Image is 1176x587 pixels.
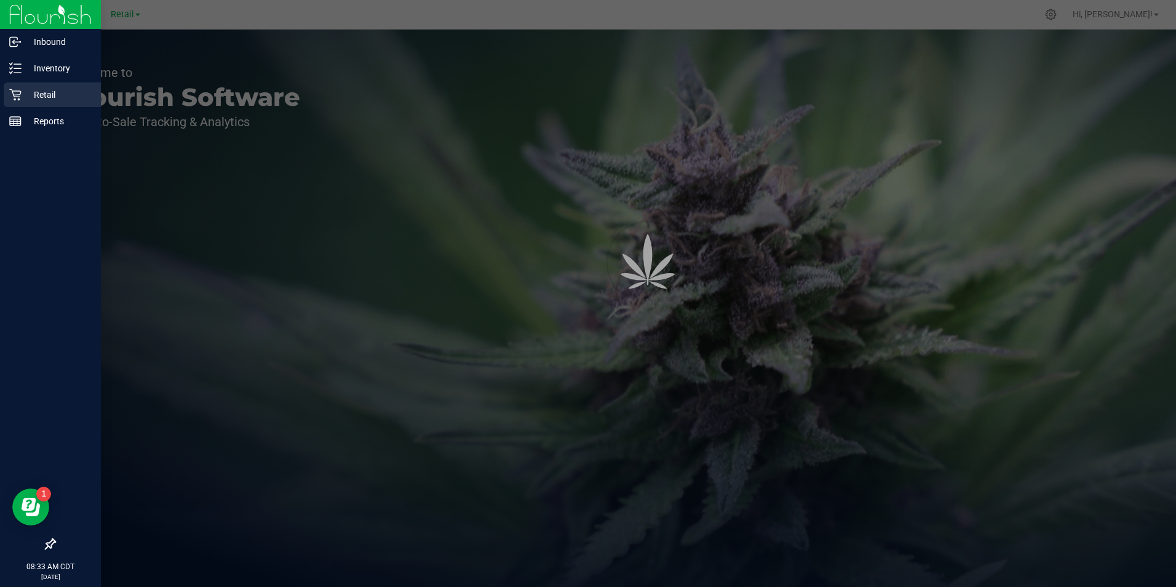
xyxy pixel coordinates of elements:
[22,114,95,129] p: Reports
[9,36,22,48] inline-svg: Inbound
[9,89,22,101] inline-svg: Retail
[12,489,49,525] iframe: Resource center
[9,115,22,127] inline-svg: Reports
[9,62,22,74] inline-svg: Inventory
[22,61,95,76] p: Inventory
[22,87,95,102] p: Retail
[6,561,95,572] p: 08:33 AM CDT
[36,487,51,501] iframe: Resource center unread badge
[6,572,95,581] p: [DATE]
[22,34,95,49] p: Inbound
